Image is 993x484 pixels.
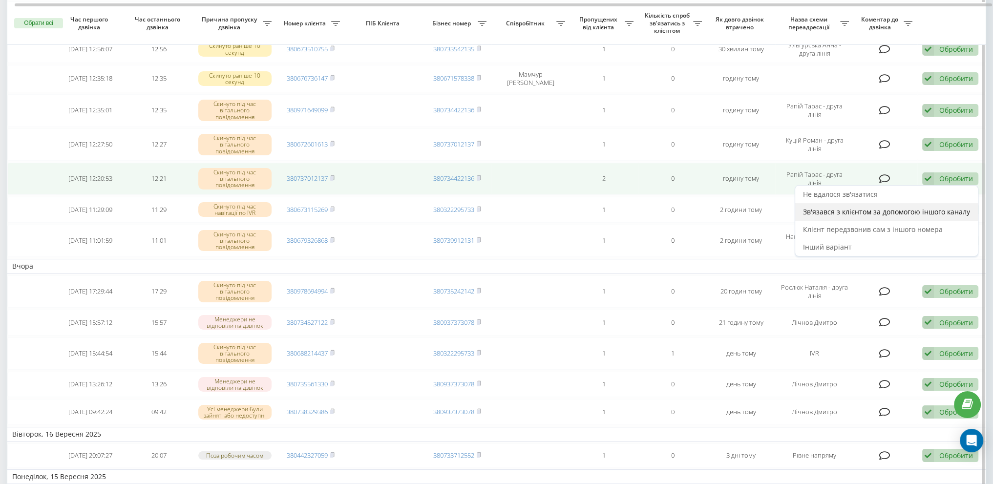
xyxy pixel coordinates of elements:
td: [DATE] 12:27:50 [56,128,125,161]
a: 380673510755 [287,44,328,53]
span: Кількість спроб зв'язатись з клієнтом [643,12,693,35]
td: Рапій Тарас - друга лінія [775,163,853,195]
a: 380735242142 [433,287,474,295]
div: Обробити [939,105,973,115]
a: 380322295733 [433,205,474,214]
td: 15:44 [125,337,193,370]
div: Скинуто під час вітального повідомлення [198,230,272,252]
td: 2 [570,163,638,195]
a: 380738329386 [287,407,328,416]
div: Обробити [939,318,973,327]
td: Мамчур [PERSON_NAME] [491,65,570,92]
span: Зв'язався з клієнтом за допомогою іншого каналу [803,207,970,216]
a: 380322295733 [433,349,474,358]
td: [DATE] 11:01:59 [56,225,125,257]
div: Скинуто під час вітального повідомлення [198,168,272,189]
td: 1 [570,94,638,126]
td: 0 [638,36,707,63]
td: 12:21 [125,163,193,195]
div: Обробити [939,451,973,460]
span: Час останнього дзвінка [132,16,185,31]
div: Скинуто під час вітального повідомлення [198,343,272,364]
a: 380737012137 [433,140,474,148]
td: 0 [638,399,707,425]
td: 12:35 [125,94,193,126]
td: [DATE] 12:35:01 [56,94,125,126]
span: Співробітник [496,20,556,27]
td: Рослюк Наталія - друга лінія [775,275,853,308]
td: IVR [775,337,853,370]
div: Обробити [939,74,973,83]
td: [DATE] 12:20:53 [56,163,125,195]
td: 1 [570,65,638,92]
a: 380978694994 [287,287,328,295]
span: Коментар до дзвінка [859,16,904,31]
td: 1 [570,197,638,223]
td: день тому [707,372,775,398]
td: Лічнов Дмитро [775,399,853,425]
div: Скинуто раніше 10 секунд [198,42,272,56]
td: 0 [638,372,707,398]
td: Понеділок, 15 Вересня 2025 [7,469,986,484]
td: [DATE] 20:07:27 [56,443,125,467]
td: день тому [707,337,775,370]
td: 0 [638,163,707,195]
td: 21 годину тому [707,310,775,336]
span: Назва схеми переадресації [780,16,840,31]
span: ПІБ Клієнта [353,20,415,27]
td: 1 [570,128,638,161]
td: Рівне напряму [775,443,853,467]
a: 380672601613 [287,140,328,148]
td: Лічнов Дмитро [775,310,853,336]
a: 380679326868 [287,236,328,245]
a: 380676736147 [287,74,328,83]
div: Обробити [939,140,973,149]
div: Обробити [939,349,973,358]
span: Бізнес номер [428,20,478,27]
td: 0 [638,94,707,126]
td: Наконечна Марта - друга лінія [775,225,853,257]
td: 09:42 [125,399,193,425]
td: [DATE] 17:29:44 [56,275,125,308]
td: 0 [638,310,707,336]
td: Вчора [7,259,986,274]
div: Скинуто раніше 10 секунд [198,71,272,86]
td: 20 годин тому [707,275,775,308]
div: Усі менеджери були зайняті або недоступні [198,405,272,420]
td: 1 [570,399,638,425]
a: 380735561330 [287,379,328,388]
td: 11:01 [125,225,193,257]
td: Рапій Тарас - друга лінія [775,94,853,126]
td: 0 [638,275,707,308]
td: 0 [638,128,707,161]
td: [DATE] 13:26:12 [56,372,125,398]
span: Номер клієнта [281,20,331,27]
span: Клієнт передзвонив сам з іншого номера [803,225,943,234]
td: Куцій Роман - друга лінія [775,128,853,161]
td: [DATE] 09:42:24 [56,399,125,425]
td: Ульгурська Анна - друга лінія [775,36,853,63]
button: Обрати всі [14,18,63,29]
td: 1 [570,310,638,336]
div: Менеджери не відповіли на дзвінок [198,315,272,330]
a: 380937373078 [433,379,474,388]
td: Лічнов Дмитро [775,372,853,398]
td: 1 [570,443,638,467]
td: Вівторок, 16 Вересня 2025 [7,427,986,442]
td: день тому [707,399,775,425]
td: IVR [775,197,853,223]
td: 17:29 [125,275,193,308]
span: Час першого дзвінка [64,16,117,31]
td: годину тому [707,65,775,92]
td: [DATE] 15:57:12 [56,310,125,336]
td: [DATE] 11:29:09 [56,197,125,223]
a: 380734422136 [433,105,474,114]
a: 380734527122 [287,318,328,327]
td: [DATE] 12:56:07 [56,36,125,63]
a: 380671578338 [433,74,474,83]
a: 380971649099 [287,105,328,114]
td: годину тому [707,94,775,126]
div: Скинуто під час вітального повідомлення [198,100,272,121]
td: 12:27 [125,128,193,161]
div: Скинуто під час вітального повідомлення [198,134,272,155]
